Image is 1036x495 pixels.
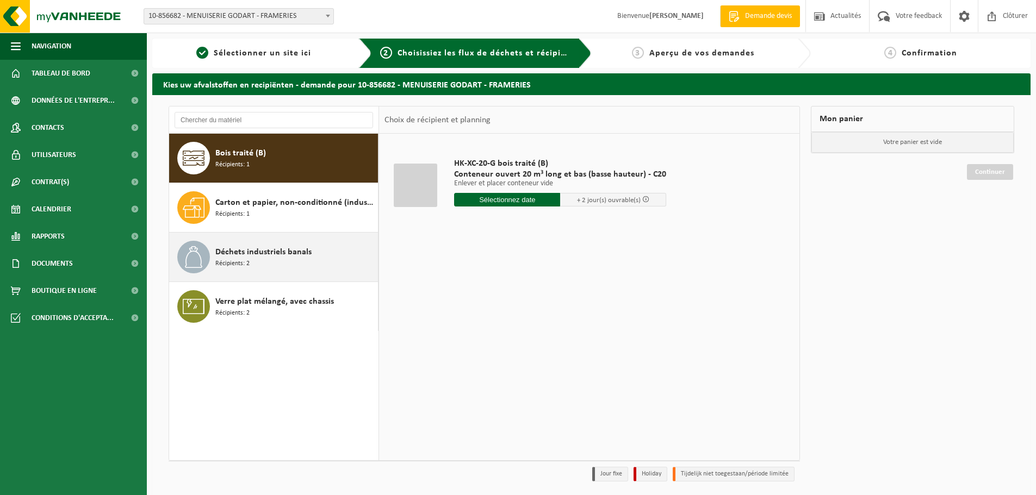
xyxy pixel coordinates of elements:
span: Conditions d'accepta... [32,304,114,331]
h2: Kies uw afvalstoffen en recipiënten - demande pour 10-856682 - MENUISERIE GODART - FRAMERIES [152,73,1031,95]
span: 3 [632,47,644,59]
span: Contacts [32,114,64,141]
span: 10-856682 - MENUISERIE GODART - FRAMERIES [144,8,334,24]
span: Contrat(s) [32,168,69,196]
strong: [PERSON_NAME] [649,12,704,20]
button: Bois traité (B) Récipients: 1 [169,134,379,183]
div: Mon panier [811,106,1014,132]
a: Demande devis [720,5,800,27]
span: Calendrier [32,196,71,223]
span: 10-856682 - MENUISERIE GODART - FRAMERIES [144,9,333,24]
span: Utilisateurs [32,141,76,168]
span: Boutique en ligne [32,277,97,304]
div: Choix de récipient et planning [379,106,496,134]
span: Documents [32,250,73,277]
span: Confirmation [902,49,957,58]
span: Rapports [32,223,65,250]
span: Carton et papier, non-conditionné (industriel) [215,196,375,209]
input: Sélectionnez date [454,193,560,206]
span: Sélectionner un site ici [214,49,311,58]
button: Verre plat mélangé, avec chassis Récipients: 2 [169,282,379,331]
span: 4 [884,47,896,59]
span: Choisissiez les flux de déchets et récipients [398,49,579,58]
a: 1Sélectionner un site ici [158,47,350,60]
li: Jour fixe [592,467,628,481]
span: Récipients: 2 [215,259,250,269]
span: Bois traité (B) [215,147,266,160]
p: Votre panier est vide [811,132,1014,153]
span: Données de l'entrepr... [32,87,115,114]
span: Verre plat mélangé, avec chassis [215,295,334,308]
span: Tableau de bord [32,60,90,87]
button: Carton et papier, non-conditionné (industriel) Récipients: 1 [169,183,379,233]
span: Navigation [32,33,71,60]
span: Récipients: 1 [215,209,250,220]
span: Conteneur ouvert 20 m³ long et bas (basse hauteur) - C20 [454,169,666,180]
p: Enlever et placer conteneur vide [454,180,666,187]
span: Déchets industriels banals [215,246,312,259]
span: 2 [380,47,392,59]
span: 1 [196,47,208,59]
span: Demande devis [742,11,795,22]
input: Chercher du matériel [175,112,373,128]
li: Holiday [634,467,667,481]
button: Déchets industriels banals Récipients: 2 [169,233,379,282]
span: Récipients: 2 [215,308,250,318]
span: HK-XC-20-G bois traité (B) [454,158,666,169]
li: Tijdelijk niet toegestaan/période limitée [673,467,795,481]
span: Récipients: 1 [215,160,250,170]
span: Aperçu de vos demandes [649,49,754,58]
a: Continuer [967,164,1013,180]
span: + 2 jour(s) ouvrable(s) [577,197,641,204]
